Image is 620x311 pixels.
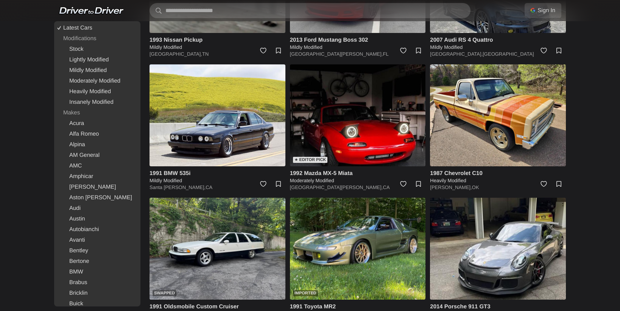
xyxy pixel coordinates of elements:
a: BMW [56,267,139,277]
a: [GEOGRAPHIC_DATA][PERSON_NAME], [290,184,383,190]
h4: 1987 Chevrolet C10 [430,169,566,177]
a: 1987 Chevrolet C10 Heavily Modified [430,169,566,184]
a: [GEOGRAPHIC_DATA], [150,51,202,57]
h4: 1993 Nissan Pickup [150,36,285,44]
a: [PERSON_NAME] [56,182,139,192]
div: ★ Editor Pick [293,157,328,163]
a: Insanely Modified [56,97,139,108]
a: Mildly Modified [56,65,139,76]
div: Makes [56,108,139,118]
h4: 2014 Porsche 911 GT3 [430,303,566,311]
a: CA [206,184,212,190]
img: 1991 Toyota MR2 for sale [290,198,426,300]
a: Avanti [56,235,139,245]
h4: 1991 Toyota MR2 [290,303,426,311]
h5: Heavily Modified [430,177,566,184]
div: Imported [293,290,318,296]
a: Amphicar [56,171,139,182]
div: Swapped [153,290,176,296]
a: 1991 BMW 535i Mildly Modified [150,169,285,184]
a: Bricklin [56,288,139,298]
a: FL [383,51,389,57]
a: [GEOGRAPHIC_DATA] [483,51,534,57]
a: Stock [56,44,139,55]
img: 2014 Porsche 911 GT3 for sale [430,198,566,300]
h4: 1992 Mazda MX-5 Miata [290,169,426,177]
a: Latest Cars [56,23,139,33]
a: Audi [56,203,139,214]
a: AM General [56,150,139,161]
a: 1993 Nissan Pickup Mildly Modified [150,36,285,51]
img: 1991 Oldsmobile Custom Cruiser for sale [150,198,285,300]
a: Moderately Modified [56,76,139,86]
a: 1992 Mazda MX-5 Miata Moderately Modified [290,169,426,184]
a: Santa [PERSON_NAME], [150,184,206,190]
a: AMC [56,161,139,171]
a: [GEOGRAPHIC_DATA][PERSON_NAME], [290,51,383,57]
h5: Mildly Modified [150,177,285,184]
a: CA [383,184,390,190]
a: Autobianchi [56,224,139,235]
a: 2013 Ford Mustang Boss 302 Mildly Modified [290,36,426,51]
img: 1992 Mazda MX-5 Miata for sale [290,64,426,166]
h5: Mildly Modified [150,44,285,51]
a: OK [472,184,479,190]
h4: 1991 BMW 535i [150,169,285,177]
a: Heavily Modified [56,86,139,97]
div: Modifications [56,33,139,44]
a: Bertone [56,256,139,267]
a: ★ Editor Pick [290,64,426,166]
a: [PERSON_NAME], [430,184,472,190]
a: [GEOGRAPHIC_DATA], [430,51,483,57]
h5: Mildly Modified [430,44,566,51]
a: Alfa Romeo [56,129,139,139]
img: 1987 Chevrolet C10 for sale [430,64,566,166]
h5: Moderately Modified [290,177,426,184]
h4: 1991 Oldsmobile Custom Cruiser [150,303,285,311]
a: TN [202,51,209,57]
a: Acura [56,118,139,129]
a: Imported [290,198,426,300]
a: Lightly Modified [56,55,139,65]
a: Bentley [56,245,139,256]
h4: 2007 Audi RS 4 Quattro [430,36,566,44]
h5: Mildly Modified [290,44,426,51]
a: Buick [56,298,139,309]
h4: 2013 Ford Mustang Boss 302 [290,36,426,44]
a: Austin [56,214,139,224]
a: Swapped [150,198,285,300]
a: 2007 Audi RS 4 Quattro Mildly Modified [430,36,566,51]
a: Brabus [56,277,139,288]
a: Sign In [525,3,561,18]
a: Aston [PERSON_NAME] [56,192,139,203]
img: 1991 BMW 535i for sale [150,64,285,166]
a: Alpina [56,139,139,150]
